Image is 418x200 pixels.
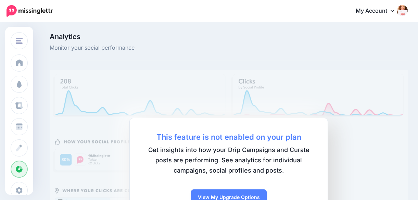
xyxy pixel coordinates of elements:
span: Analytics [50,33,162,40]
span: Monitor your social performance [50,43,162,52]
img: menu.png [16,38,23,44]
span: Get insights into how your Drip Campaigns and Curate posts are performing. See analytics for indi... [143,145,314,176]
b: This feature is not enabled on your plan [143,132,314,142]
a: My Account [349,3,408,20]
img: Missinglettr [7,5,53,17]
